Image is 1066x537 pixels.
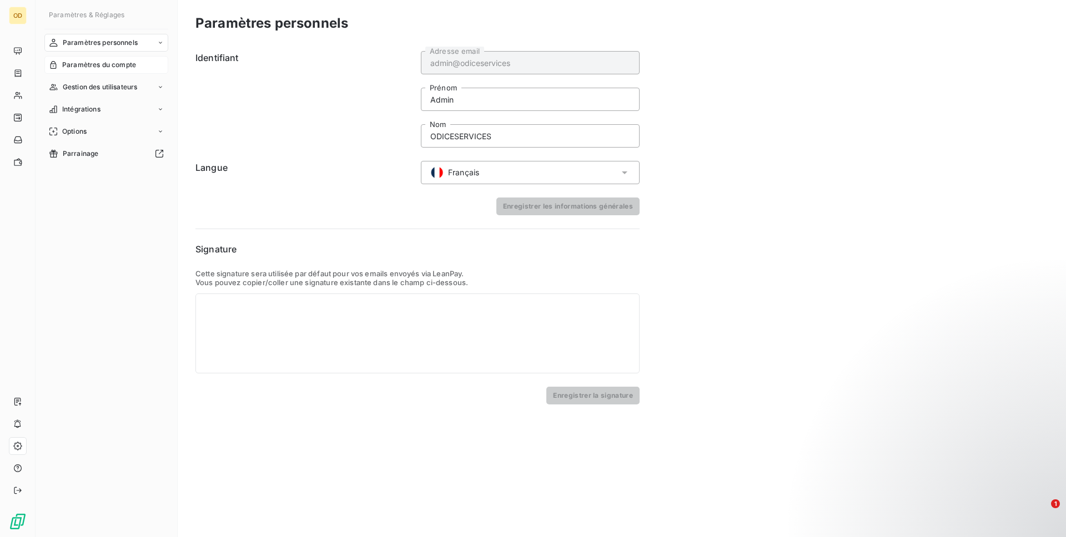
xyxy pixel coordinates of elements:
h6: Signature [195,242,640,256]
button: Enregistrer la signature [546,387,640,404]
span: Français [448,167,479,178]
span: Options [62,126,87,136]
span: Parrainage [63,149,99,159]
iframe: Intercom live chat [1028,499,1055,526]
span: Paramètres & Réglages [49,11,124,19]
p: Vous pouvez copier/coller une signature existante dans le champ ci-dessous. [195,278,640,287]
img: Logo LeanPay [9,513,27,530]
span: Paramètres du compte [62,60,136,70]
span: Gestion des utilisateurs [63,82,138,92]
span: 1 [1051,499,1060,508]
input: placeholder [421,124,640,148]
p: Cette signature sera utilisée par défaut pour vos emails envoyés via LeanPay. [195,269,640,278]
input: placeholder [421,88,640,111]
h6: Langue [195,161,414,184]
h3: Paramètres personnels [195,13,348,33]
span: Intégrations [62,104,100,114]
h6: Identifiant [195,51,414,148]
iframe: Intercom notifications message [844,429,1066,507]
button: Enregistrer les informations générales [496,197,640,215]
a: Parrainage [44,145,168,163]
div: OD [9,7,27,24]
input: placeholder [421,51,640,74]
a: Paramètres du compte [44,56,168,74]
span: Paramètres personnels [63,38,138,48]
